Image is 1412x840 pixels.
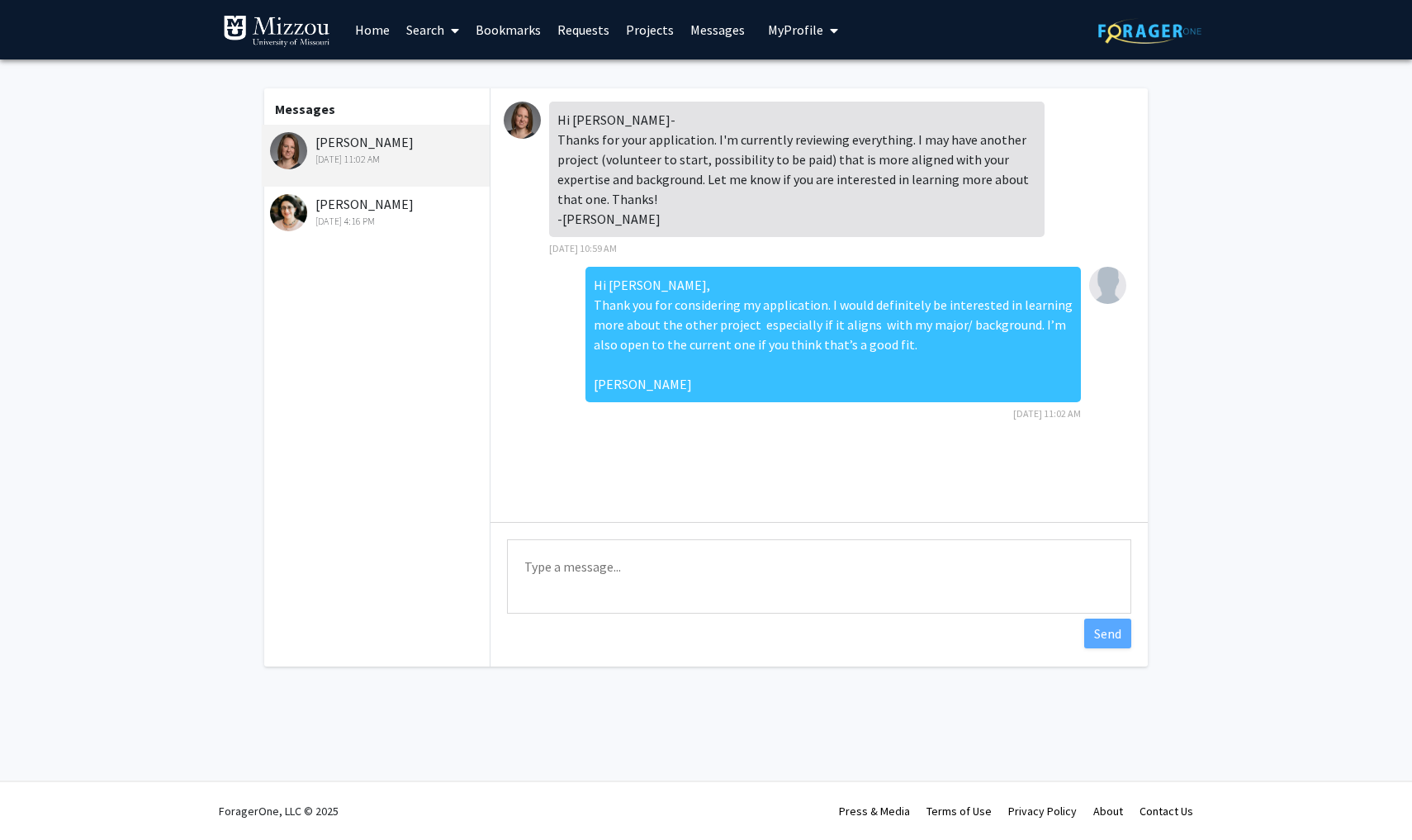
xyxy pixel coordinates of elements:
a: Privacy Policy [1008,804,1077,819]
a: Requests [549,1,618,59]
a: Projects [618,1,682,59]
iframe: Chat [12,766,70,828]
div: [PERSON_NAME] [270,194,486,229]
div: Hi [PERSON_NAME], Thank you for considering my application. I would definitely be interested in l... [585,267,1081,402]
a: Messages [682,1,753,59]
a: Bookmarks [467,1,549,59]
span: My Profile [768,21,823,38]
a: Terms of Use [926,804,992,819]
textarea: Message [507,539,1131,614]
img: Pilar Mendoza [270,194,307,231]
img: Aahana Bharadwaj [1089,267,1126,304]
span: [DATE] 10:59 AM [549,242,617,254]
div: [DATE] 4:16 PM [270,214,486,229]
a: Search [398,1,467,59]
a: Press & Media [839,804,910,819]
a: Home [347,1,398,59]
img: Rachel Wolpert [270,132,307,169]
img: University of Missouri Logo [223,15,330,48]
div: ForagerOne, LLC © 2025 [219,782,339,840]
a: Contact Us [1140,804,1193,819]
span: [DATE] 11:02 AM [1013,407,1081,420]
a: About [1093,804,1123,819]
b: Messages [275,101,335,117]
button: Send [1084,619,1131,648]
img: Rachel Wolpert [504,102,541,139]
div: [DATE] 11:02 AM [270,152,486,167]
img: ForagerOne Logo [1098,18,1201,44]
div: Hi [PERSON_NAME]- Thanks for your application. I'm currently reviewing everything. I may have ano... [549,102,1045,237]
div: [PERSON_NAME] [270,132,486,167]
